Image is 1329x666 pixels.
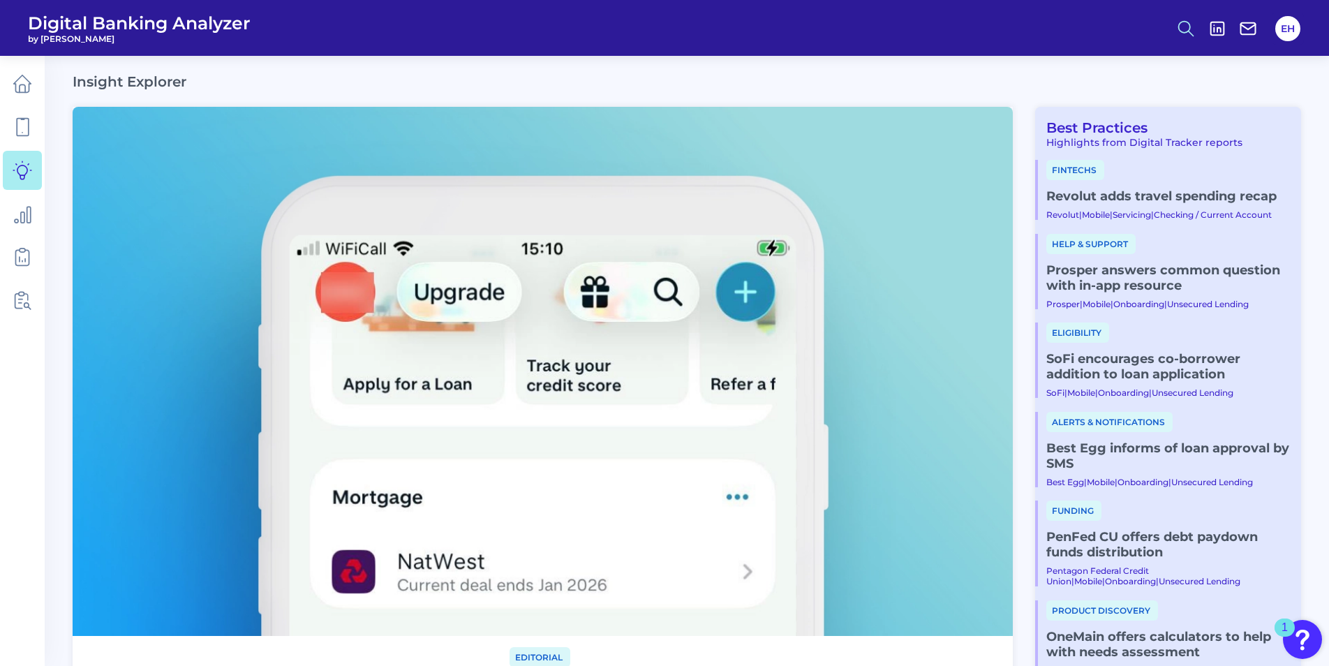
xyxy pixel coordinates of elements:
span: | [1151,209,1154,220]
a: Checking / Current Account [1154,209,1272,220]
span: Fintechs [1046,160,1104,180]
span: | [1149,387,1152,398]
a: Mobile [1083,299,1111,309]
a: Onboarding [1105,576,1156,586]
a: OneMain offers calculators to help with needs assessment [1046,629,1290,660]
a: Fintechs [1046,163,1104,176]
a: Pentagon Federal Credit Union [1046,565,1149,586]
a: Mobile [1087,477,1115,487]
a: Eligibility [1046,326,1109,339]
a: Product discovery [1046,604,1158,616]
span: Alerts & Notifications [1046,412,1173,432]
a: Onboarding [1113,299,1164,309]
a: Servicing [1113,209,1151,220]
span: | [1156,576,1159,586]
a: Mobile [1067,387,1095,398]
span: Digital Banking Analyzer [28,13,251,34]
div: Highlights from Digital Tracker reports [1035,136,1290,149]
span: | [1168,477,1171,487]
h2: Insight Explorer [73,73,186,90]
a: Help & Support [1046,237,1136,250]
span: | [1110,209,1113,220]
span: | [1080,299,1083,309]
span: | [1115,477,1118,487]
span: | [1095,387,1098,398]
a: SoFi encourages co-borrower addition to loan application [1046,351,1290,382]
a: Onboarding [1098,387,1149,398]
a: Alerts & Notifications [1046,415,1173,428]
span: | [1071,576,1074,586]
a: Onboarding [1118,477,1168,487]
span: Product discovery [1046,600,1158,621]
span: | [1164,299,1167,309]
a: SoFi [1046,387,1064,398]
a: Funding [1046,504,1101,517]
a: Best Egg [1046,477,1084,487]
a: Best Practices [1035,119,1148,136]
a: Prosper answers common question with in-app resource [1046,262,1290,293]
img: bannerImg [73,107,1013,636]
button: EH [1275,16,1300,41]
span: | [1084,477,1087,487]
span: Eligibility [1046,323,1109,343]
a: Editorial [510,650,570,663]
a: Best Egg informs of loan approval by SMS [1046,441,1290,471]
a: Revolut [1046,209,1079,220]
button: Open Resource Center, 1 new notification [1283,620,1322,659]
a: Prosper [1046,299,1080,309]
a: PenFed CU offers debt paydown funds distribution [1046,529,1290,560]
div: 1 [1282,628,1288,646]
span: | [1111,299,1113,309]
span: | [1079,209,1082,220]
a: Unsecured Lending [1159,576,1240,586]
span: by [PERSON_NAME] [28,34,251,44]
a: Unsecured Lending [1167,299,1249,309]
a: Mobile [1082,209,1110,220]
a: Mobile [1074,576,1102,586]
a: Revolut adds travel spending recap​ [1046,188,1290,204]
span: Help & Support [1046,234,1136,254]
a: Unsecured Lending [1171,477,1253,487]
span: Funding [1046,501,1101,521]
span: | [1102,576,1105,586]
a: Unsecured Lending [1152,387,1233,398]
span: | [1064,387,1067,398]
